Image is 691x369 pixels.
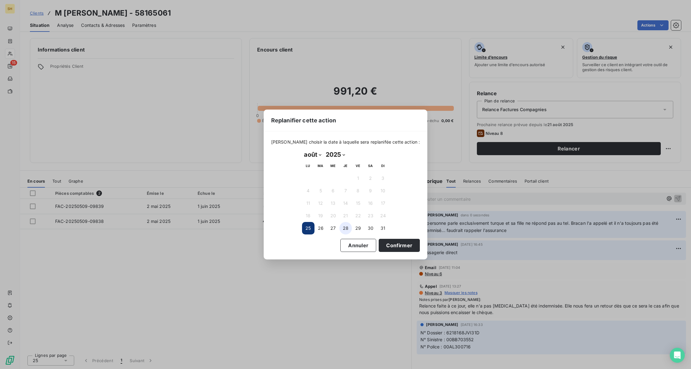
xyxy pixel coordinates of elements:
[377,222,389,234] button: 31
[302,184,314,197] button: 4
[327,197,339,209] button: 13
[271,116,336,125] span: Replanifier cette action
[377,172,389,184] button: 3
[314,222,327,234] button: 26
[314,209,327,222] button: 19
[339,222,352,234] button: 28
[364,197,377,209] button: 16
[364,209,377,222] button: 23
[670,348,685,363] div: Open Intercom Messenger
[364,222,377,234] button: 30
[352,209,364,222] button: 22
[352,222,364,234] button: 29
[271,139,420,145] span: [PERSON_NAME] choisir la date à laquelle sera replanifée cette action :
[327,160,339,172] th: mercredi
[314,160,327,172] th: mardi
[352,197,364,209] button: 15
[302,160,314,172] th: lundi
[327,222,339,234] button: 27
[302,197,314,209] button: 11
[314,184,327,197] button: 5
[377,160,389,172] th: dimanche
[314,197,327,209] button: 12
[339,197,352,209] button: 14
[379,239,420,252] button: Confirmer
[327,184,339,197] button: 6
[364,172,377,184] button: 2
[302,209,314,222] button: 18
[364,160,377,172] th: samedi
[339,160,352,172] th: jeudi
[339,209,352,222] button: 21
[340,239,376,252] button: Annuler
[352,184,364,197] button: 8
[339,184,352,197] button: 7
[352,160,364,172] th: vendredi
[377,184,389,197] button: 10
[327,209,339,222] button: 20
[377,197,389,209] button: 17
[377,209,389,222] button: 24
[364,184,377,197] button: 9
[302,222,314,234] button: 25
[352,172,364,184] button: 1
